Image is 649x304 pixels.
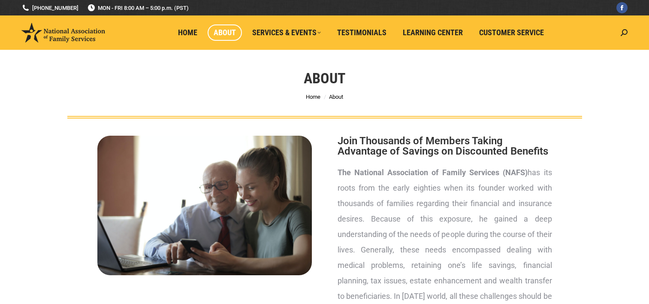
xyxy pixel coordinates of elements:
img: About National Association of Family Services [97,136,312,275]
span: About [214,28,236,37]
a: Facebook page opens in new window [616,2,628,13]
img: National Association of Family Services [21,23,105,43]
strong: The National Association of Family Services (NAFS) [338,168,528,177]
a: Home [306,94,320,100]
span: Testimonials [337,28,386,37]
span: Customer Service [479,28,544,37]
h2: Join Thousands of Members Taking Advantage of Savings on Discounted Benefits [338,136,552,156]
span: Learning Center [403,28,463,37]
span: MON - FRI 8:00 AM – 5:00 p.m. (PST) [87,4,189,12]
a: [PHONE_NUMBER] [21,4,78,12]
a: Home [172,24,203,41]
a: Learning Center [397,24,469,41]
a: Customer Service [473,24,550,41]
a: Testimonials [331,24,392,41]
span: Services & Events [252,28,321,37]
a: About [208,24,242,41]
span: Home [178,28,197,37]
span: About [329,94,343,100]
h1: About [304,69,345,88]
